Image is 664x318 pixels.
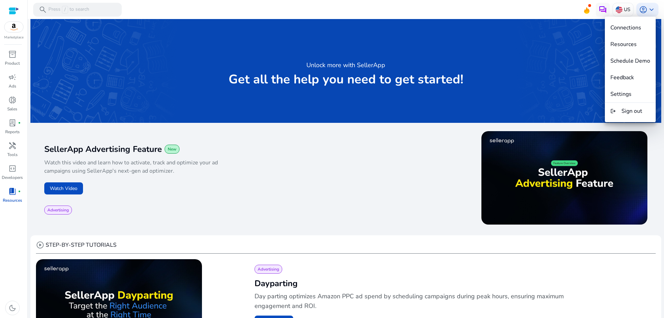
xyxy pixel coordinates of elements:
[610,24,641,31] span: Connections
[610,107,616,115] mat-icon: logout
[610,57,650,65] span: Schedule Demo
[610,74,634,81] span: Feedback
[610,90,631,98] span: Settings
[610,40,637,48] span: Resources
[621,107,642,115] span: Sign out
